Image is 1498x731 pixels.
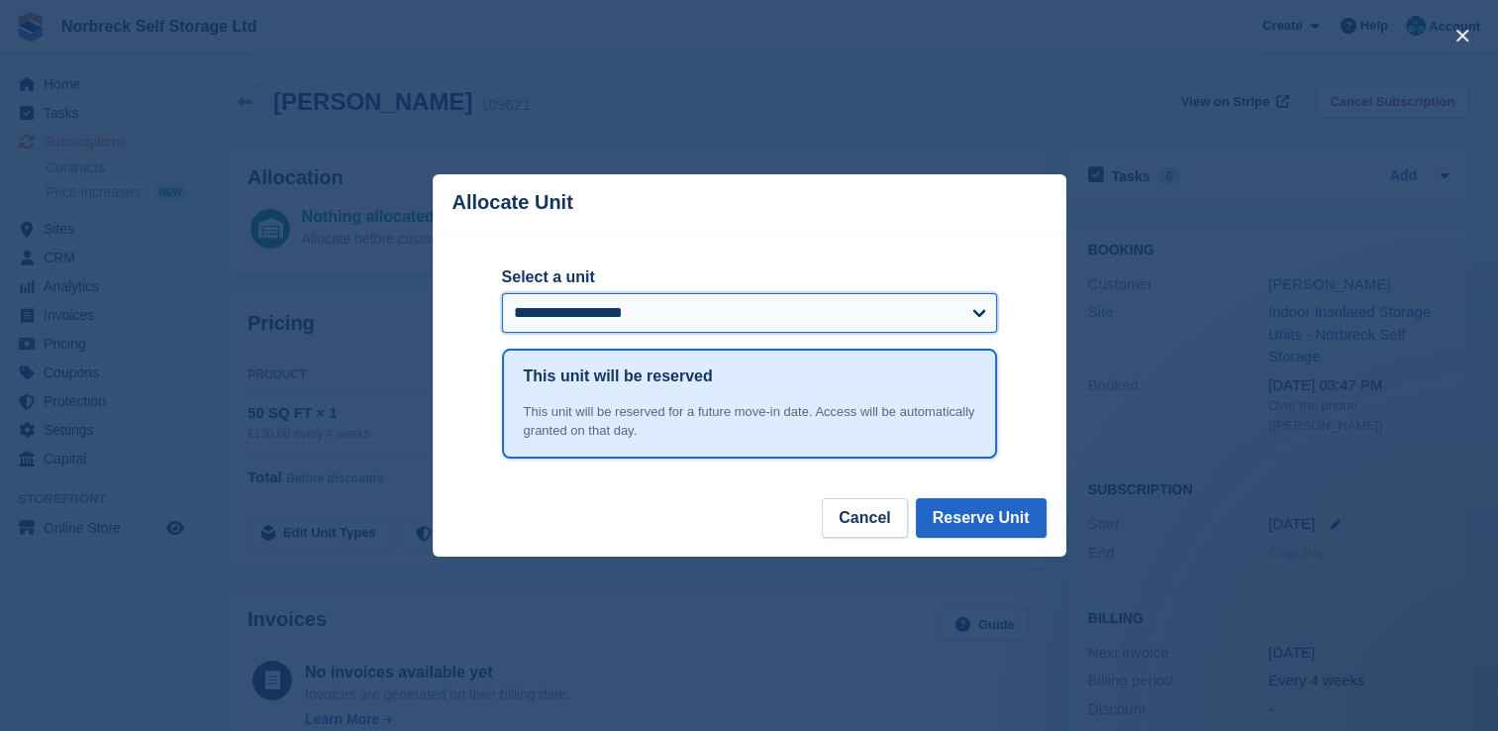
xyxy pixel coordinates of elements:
[524,365,713,388] h1: This unit will be reserved
[502,265,997,289] label: Select a unit
[822,498,907,538] button: Cancel
[1447,20,1478,52] button: close
[452,191,573,214] p: Allocate Unit
[524,402,975,441] div: This unit will be reserved for a future move-in date. Access will be automatically granted on tha...
[916,498,1047,538] button: Reserve Unit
